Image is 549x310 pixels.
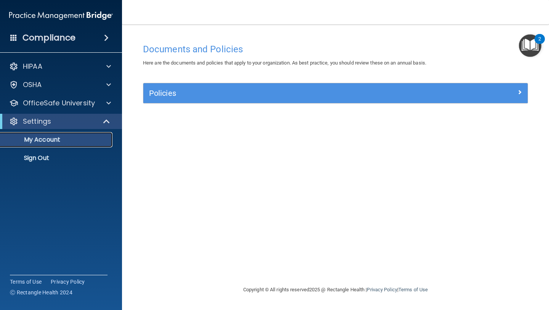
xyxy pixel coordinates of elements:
[538,39,541,49] div: 2
[143,44,528,54] h4: Documents and Policies
[9,117,111,126] a: Settings
[22,32,75,43] h4: Compliance
[9,8,113,23] img: PMB logo
[10,278,42,286] a: Terms of Use
[9,98,111,108] a: OfficeSafe University
[23,98,95,108] p: OfficeSafe University
[519,34,541,57] button: Open Resource Center, 2 new notifications
[196,278,475,302] div: Copyright © All rights reserved 2025 @ Rectangle Health | |
[149,89,426,97] h5: Policies
[5,154,109,162] p: Sign Out
[9,80,111,89] a: OSHA
[10,289,72,296] span: Ⓒ Rectangle Health 2024
[23,80,42,89] p: OSHA
[143,60,426,66] span: Here are the documents and policies that apply to your organization. As best practice, you should...
[417,256,540,286] iframe: Drift Widget Chat Controller
[149,87,522,99] a: Policies
[23,62,42,71] p: HIPAA
[5,136,109,144] p: My Account
[367,287,397,292] a: Privacy Policy
[9,62,111,71] a: HIPAA
[398,287,428,292] a: Terms of Use
[51,278,85,286] a: Privacy Policy
[23,117,51,126] p: Settings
